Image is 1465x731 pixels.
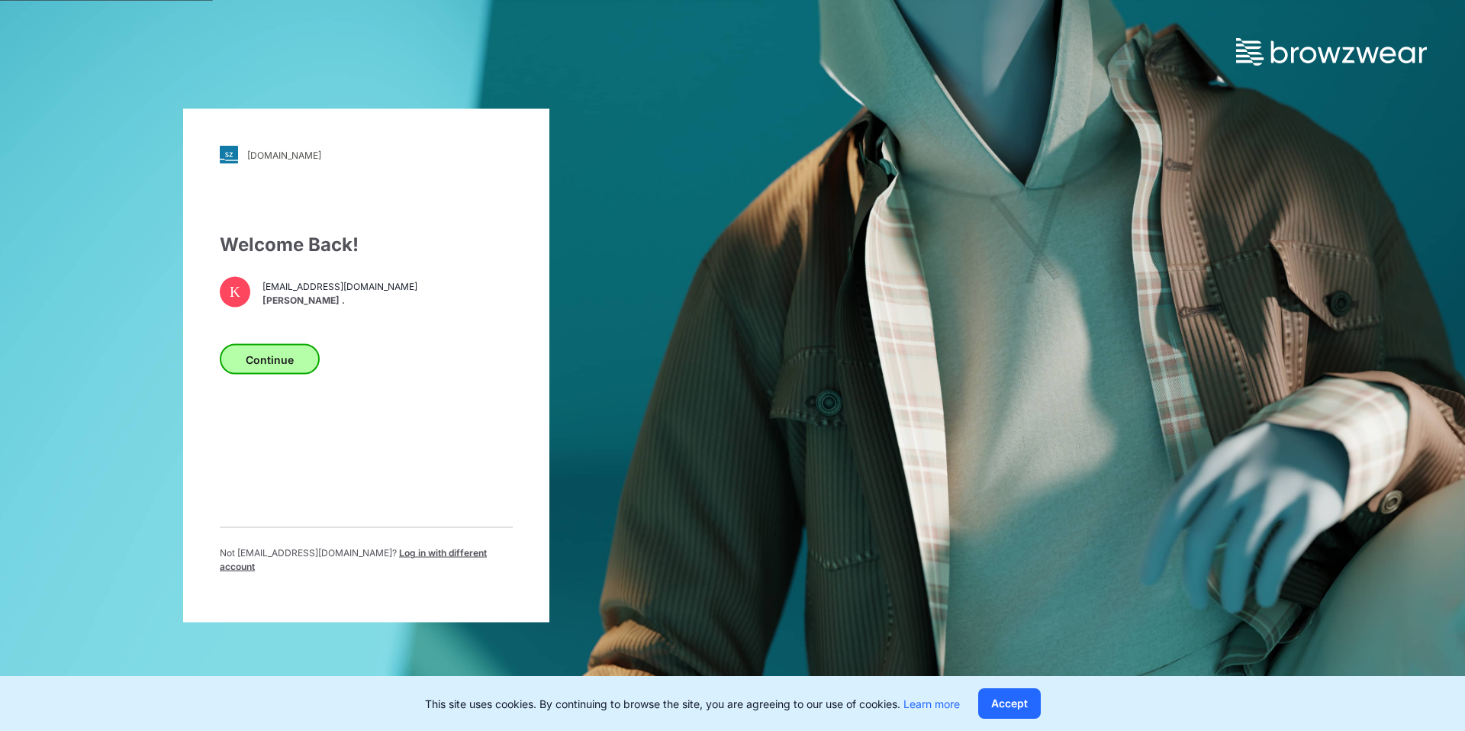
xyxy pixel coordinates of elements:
button: Accept [978,688,1041,719]
img: svg+xml;base64,PHN2ZyB3aWR0aD0iMjgiIGhlaWdodD0iMjgiIHZpZXdCb3g9IjAgMCAyOCAyOCIgZmlsbD0ibm9uZSIgeG... [220,146,238,164]
span: [EMAIL_ADDRESS][DOMAIN_NAME] [262,279,417,293]
div: K [220,277,250,308]
p: This site uses cookies. By continuing to browse the site, you are agreeing to our use of cookies. [425,696,960,712]
p: Not [EMAIL_ADDRESS][DOMAIN_NAME] ? [220,546,513,574]
a: Learn more [903,697,960,710]
span: [PERSON_NAME] . [262,293,417,307]
a: [DOMAIN_NAME] [220,146,513,164]
button: Continue [220,344,320,375]
img: browzwear-logo.73288ffb.svg [1236,38,1427,66]
div: [DOMAIN_NAME] [247,149,321,160]
div: Welcome Back! [220,231,513,259]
